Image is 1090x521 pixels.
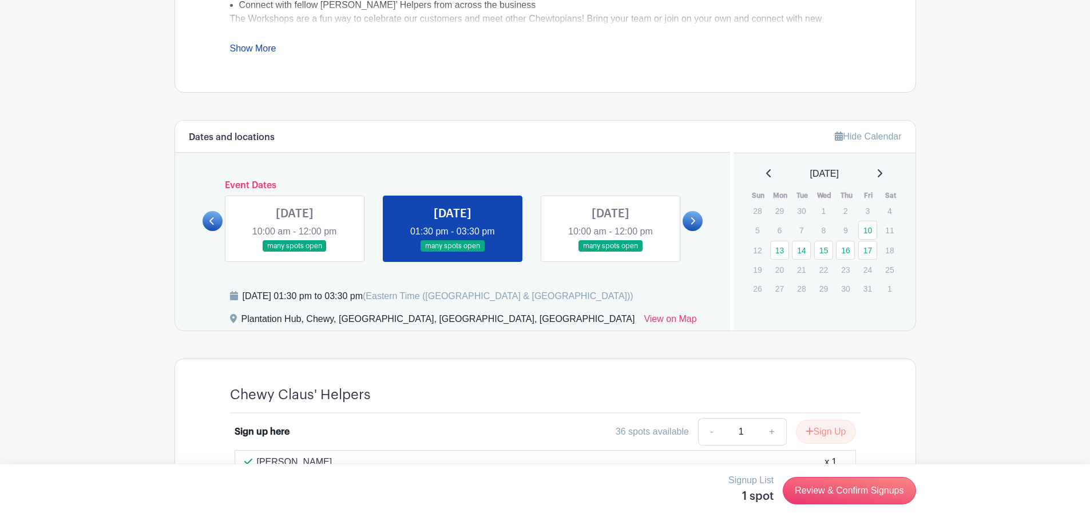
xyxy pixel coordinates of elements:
[363,291,633,301] span: (Eastern Time ([GEOGRAPHIC_DATA] & [GEOGRAPHIC_DATA]))
[836,261,855,279] p: 23
[748,221,767,239] p: 5
[644,312,696,331] a: View on Map
[810,167,839,181] span: [DATE]
[880,241,899,259] p: 18
[836,241,855,260] a: 16
[230,12,861,108] div: The Workshops are a fun way to celebrate our customers and meet other Chewtopians! Bring your tea...
[791,190,814,201] th: Tue
[783,477,915,504] a: Review & Confirm Signups
[758,418,786,446] a: +
[880,261,899,279] p: 25
[616,425,689,439] div: 36 spots available
[836,280,855,297] p: 30
[814,221,833,239] p: 8
[858,280,877,297] p: 31
[836,221,855,239] p: 9
[858,190,880,201] th: Fri
[836,202,855,220] p: 2
[814,190,836,201] th: Wed
[792,221,811,239] p: 7
[814,261,833,279] p: 22
[825,455,837,469] div: x 1
[257,455,332,469] p: [PERSON_NAME]
[223,180,683,191] h6: Event Dates
[858,261,877,279] p: 24
[858,221,877,240] a: 10
[880,221,899,239] p: 11
[748,261,767,279] p: 19
[858,202,877,220] p: 3
[748,241,767,259] p: 12
[796,420,856,444] button: Sign Up
[814,280,833,297] p: 29
[814,241,833,260] a: 15
[748,202,767,220] p: 28
[243,289,633,303] div: [DATE] 01:30 pm to 03:30 pm
[835,190,858,201] th: Thu
[879,190,902,201] th: Sat
[770,202,789,220] p: 29
[880,202,899,220] p: 4
[770,190,792,201] th: Mon
[880,280,899,297] p: 1
[241,312,635,331] div: Plantation Hub, Chewy, [GEOGRAPHIC_DATA], [GEOGRAPHIC_DATA], [GEOGRAPHIC_DATA]
[230,387,371,403] h4: Chewy Claus' Helpers
[230,43,276,58] a: Show More
[189,132,275,143] h6: Dates and locations
[792,202,811,220] p: 30
[698,418,724,446] a: -
[748,280,767,297] p: 26
[770,221,789,239] p: 6
[858,241,877,260] a: 17
[770,280,789,297] p: 27
[814,202,833,220] p: 1
[747,190,770,201] th: Sun
[792,261,811,279] p: 21
[728,474,774,487] p: Signup List
[770,261,789,279] p: 20
[835,132,901,141] a: Hide Calendar
[728,490,774,503] h5: 1 spot
[792,241,811,260] a: 14
[770,241,789,260] a: 13
[235,425,290,439] div: Sign up here
[792,280,811,297] p: 28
